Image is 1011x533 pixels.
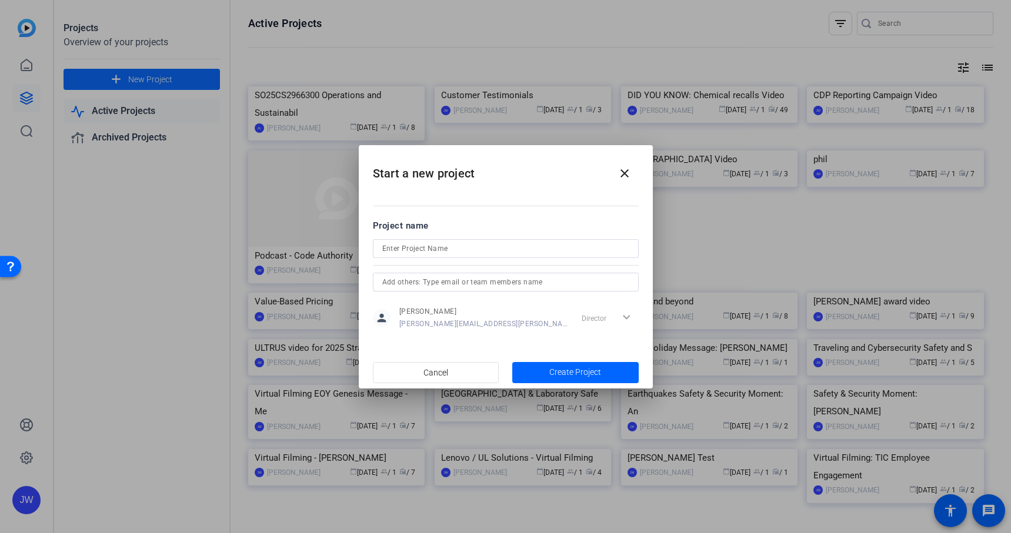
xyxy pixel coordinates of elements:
input: Add others: Type email or team members name [382,275,629,289]
input: Enter Project Name [382,242,629,256]
span: [PERSON_NAME] [399,307,568,316]
button: Create Project [512,362,639,383]
span: Cancel [423,361,448,384]
button: Cancel [373,362,499,383]
span: Create Project [549,366,601,378]
mat-icon: person [373,309,391,327]
mat-icon: close [618,166,632,180]
div: Project name [373,219,639,232]
span: [PERSON_NAME][EMAIL_ADDRESS][PERSON_NAME][DOMAIN_NAME] [399,319,568,328]
h2: Start a new project [359,145,653,193]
